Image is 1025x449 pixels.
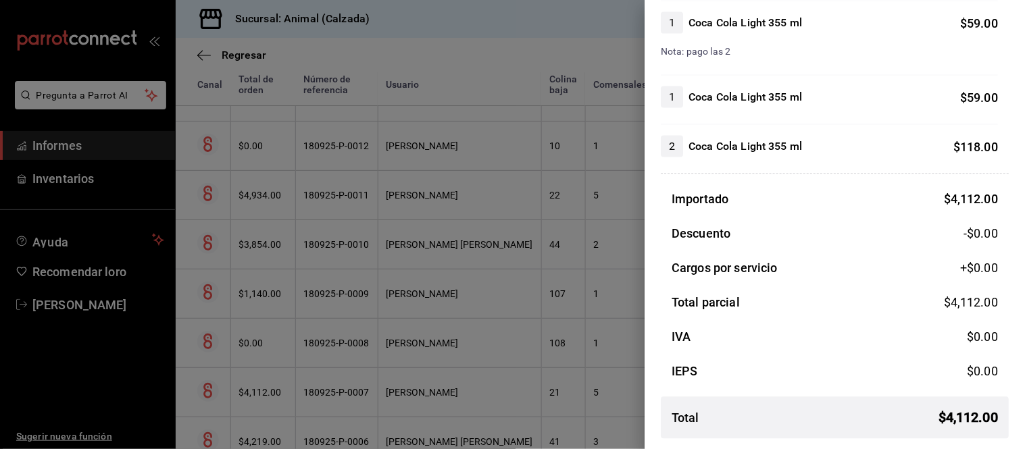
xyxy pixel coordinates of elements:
font: $ [939,410,946,426]
font: +$ [960,261,974,275]
font: $ [944,296,951,310]
font: 4,112.00 [946,410,998,426]
font: IVA [672,330,691,344]
font: 0.00 [974,365,998,379]
font: 4,112.00 [951,192,998,207]
font: Coca Cola Light 355 ml [689,90,802,103]
font: -$0.00 [964,227,998,241]
font: Coca Cola Light 355 ml [689,140,802,153]
font: 59.00 [967,90,998,105]
font: Descuento [672,227,730,241]
font: $ [953,140,960,154]
font: $ [967,330,974,344]
font: IEPS [672,365,698,379]
font: 1 [669,90,675,103]
font: $ [960,16,967,30]
font: $ [944,192,951,207]
font: Importado [672,192,728,207]
font: 2 [669,140,675,153]
font: 1 [669,16,675,29]
font: 0.00 [974,330,998,344]
font: $ [967,365,974,379]
font: Cargos por servicio [672,261,778,275]
font: 118.00 [960,140,998,154]
font: 59.00 [967,16,998,30]
font: Total [672,411,699,425]
font: 0.00 [974,261,998,275]
font: $ [960,90,967,105]
font: 4,112.00 [951,296,998,310]
font: Nota: pago las 2 [661,46,730,57]
font: Total parcial [672,296,740,310]
font: Coca Cola Light 355 ml [689,16,802,29]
